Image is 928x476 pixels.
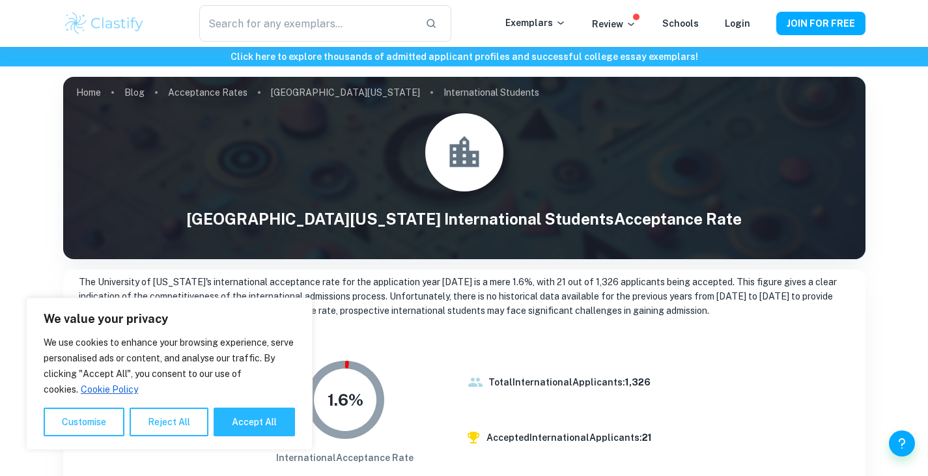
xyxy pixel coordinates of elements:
a: Acceptance Rates [168,83,247,102]
p: Exemplars [505,16,566,30]
b: 1,326 [625,377,651,387]
a: [GEOGRAPHIC_DATA][US_STATE] [271,83,420,102]
p: Review [592,17,636,31]
button: Customise [44,408,124,436]
h6: Click here to explore thousands of admitted applicant profiles and successful college essay exemp... [3,49,925,64]
p: The University of [US_STATE]'s international acceptance rate for the application year [DATE] is a... [79,275,850,318]
button: Reject All [130,408,208,436]
p: We value your privacy [44,311,295,327]
a: Schools [662,18,699,29]
h1: [GEOGRAPHIC_DATA][US_STATE] International Students Acceptance Rate [63,207,865,231]
div: We value your privacy [26,298,313,450]
button: Accept All [214,408,295,436]
img: Clastify logo [63,10,146,36]
a: Login [725,18,750,29]
a: Home [76,83,101,102]
tspan: 1.6% [327,390,363,410]
p: We use cookies to enhance your browsing experience, serve personalised ads or content, and analys... [44,335,295,397]
a: Blog [124,83,145,102]
h6: International Acceptance Rate [276,451,414,465]
b: 21 [642,432,652,443]
input: Search for any exemplars... [199,5,414,42]
button: JOIN FOR FREE [776,12,865,35]
h6: Accepted International Applicants: [486,430,652,445]
p: International Students [443,85,539,100]
h6: Total International Applicants: [488,375,651,389]
button: Help and Feedback [889,430,915,456]
a: Cookie Policy [80,384,139,395]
